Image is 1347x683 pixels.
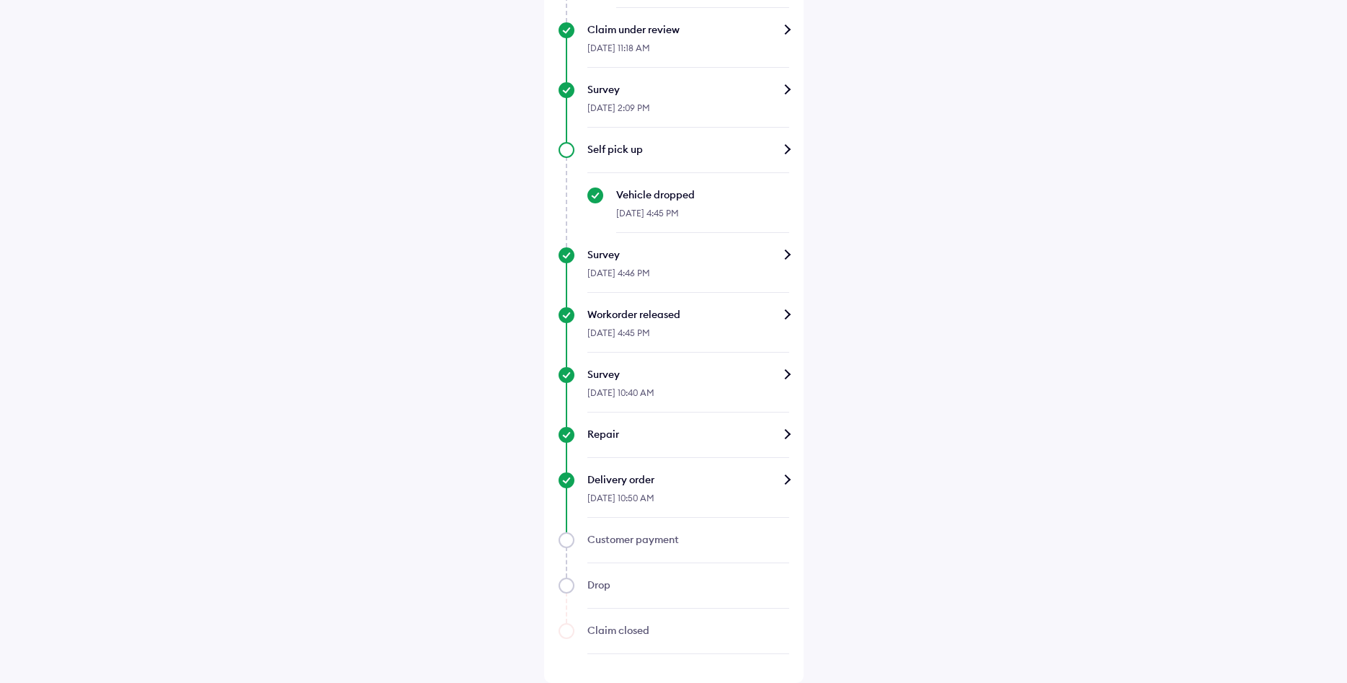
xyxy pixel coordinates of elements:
div: [DATE] 4:46 PM [587,262,789,293]
div: [DATE] 4:45 PM [587,322,789,353]
div: Delivery order [587,472,789,487]
div: Vehicle dropped [616,188,789,202]
div: Workorder released [587,307,789,322]
div: Survey [587,82,789,97]
div: Claim closed [587,623,789,638]
div: Self pick up [587,142,789,157]
div: Survey [587,367,789,382]
div: Drop [587,578,789,592]
div: Survey [587,247,789,262]
div: [DATE] 2:09 PM [587,97,789,128]
div: Customer payment [587,532,789,547]
div: [DATE] 10:40 AM [587,382,789,413]
div: [DATE] 4:45 PM [616,202,789,233]
div: [DATE] 10:50 AM [587,487,789,518]
div: Claim under review [587,22,789,37]
div: [DATE] 11:18 AM [587,37,789,68]
div: Repair [587,427,789,441]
